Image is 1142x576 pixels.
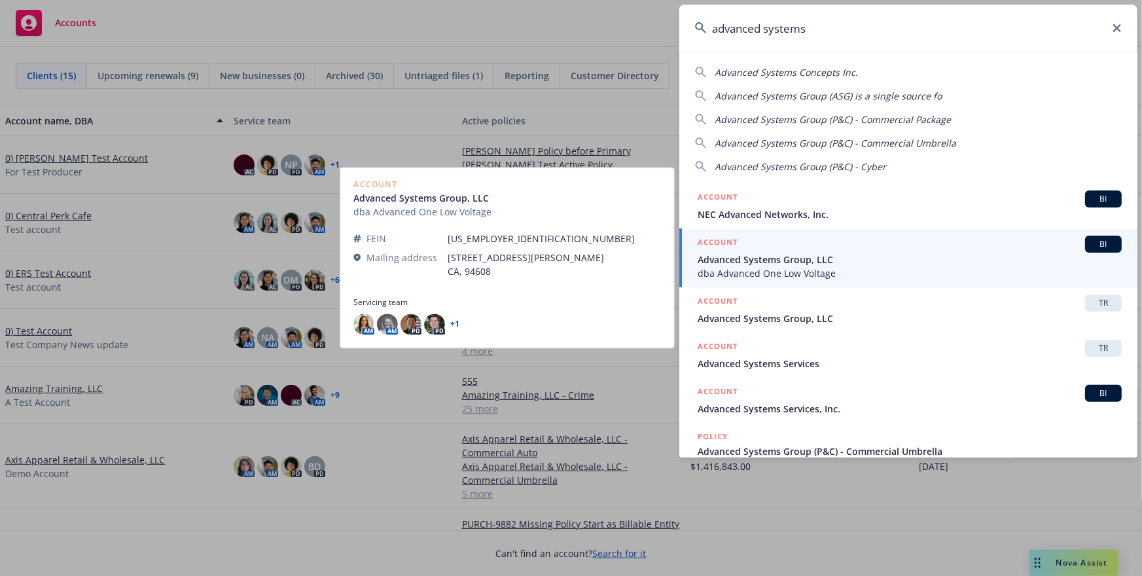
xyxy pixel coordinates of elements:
[698,253,1122,266] span: Advanced Systems Group, LLC
[715,113,951,126] span: Advanced Systems Group (P&C) - Commercial Package
[1090,387,1116,399] span: BI
[698,430,728,443] h5: POLICY
[679,287,1137,333] a: ACCOUNTTRAdvanced Systems Group, LLC
[698,402,1122,416] span: Advanced Systems Services, Inc.
[698,357,1122,370] span: Advanced Systems Services
[698,385,738,401] h5: ACCOUNT
[698,444,1122,458] span: Advanced Systems Group (P&C) - Commercial Umbrella
[698,236,738,251] h5: ACCOUNT
[679,423,1137,479] a: POLICYAdvanced Systems Group (P&C) - Commercial Umbrella
[715,160,886,173] span: Advanced Systems Group (P&C) - Cyber
[679,228,1137,287] a: ACCOUNTBIAdvanced Systems Group, LLCdba Advanced One Low Voltage
[715,90,942,102] span: Advanced Systems Group (ASG) is a single source fo
[1090,238,1116,250] span: BI
[1090,193,1116,205] span: BI
[679,5,1137,52] input: Search...
[679,378,1137,423] a: ACCOUNTBIAdvanced Systems Services, Inc.
[679,183,1137,228] a: ACCOUNTBINEC Advanced Networks, Inc.
[698,340,738,355] h5: ACCOUNT
[1090,342,1116,354] span: TR
[1090,297,1116,309] span: TR
[679,333,1137,378] a: ACCOUNTTRAdvanced Systems Services
[698,266,1122,280] span: dba Advanced One Low Voltage
[715,66,858,79] span: Advanced Systems Concepts Inc.
[698,312,1122,325] span: Advanced Systems Group, LLC
[698,207,1122,221] span: NEC Advanced Networks, Inc.
[698,295,738,310] h5: ACCOUNT
[698,190,738,206] h5: ACCOUNT
[715,137,956,149] span: Advanced Systems Group (P&C) - Commercial Umbrella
